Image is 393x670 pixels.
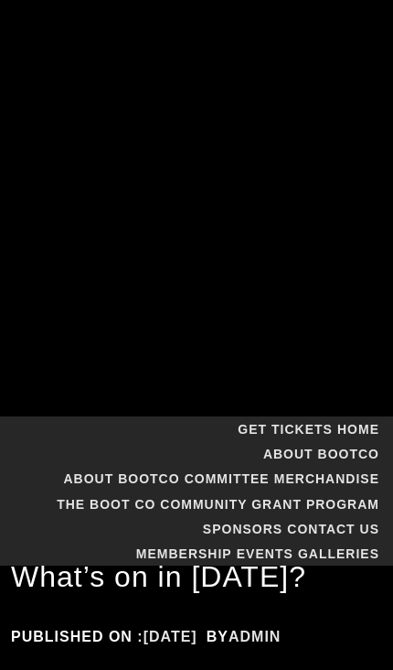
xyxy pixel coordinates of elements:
a: About BootCo [263,447,379,461]
h1: What’s on in [DATE]? [11,557,382,597]
a: [DATE] [143,629,197,644]
span: by [207,629,291,644]
a: GET TICKETS [238,422,333,437]
a: Sponsors [203,522,282,536]
a: Home [337,422,379,437]
a: Membership [136,546,232,561]
a: Galleries [298,546,379,561]
span: Published on : [11,629,207,644]
a: Committee [185,471,270,486]
a: Contact Us [287,522,379,536]
a: Events [237,546,293,561]
a: About BootCo [64,471,180,486]
a: admin [228,629,281,644]
a: Merchandise [274,471,379,486]
a: The Boot Co Community Grant Program [57,497,379,512]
